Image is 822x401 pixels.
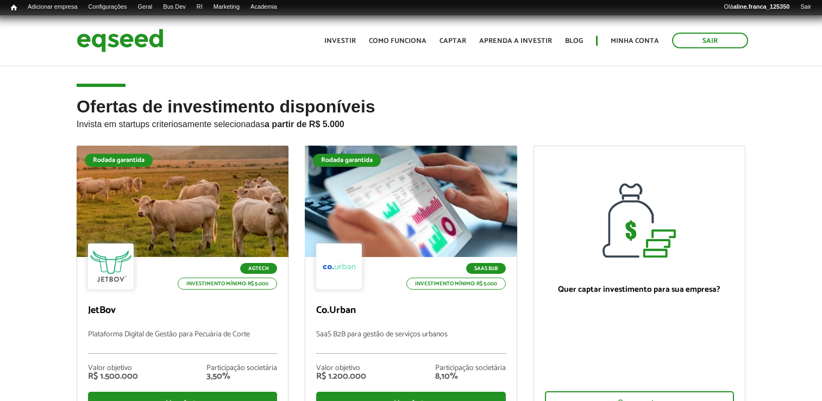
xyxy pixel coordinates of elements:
a: Marketing [208,3,245,11]
a: Sair [795,3,817,11]
div: R$ 1.200.000 [316,372,366,381]
div: Valor objetivo [88,365,138,372]
p: SaaS B2B para gestão de serviços urbanos [316,330,505,354]
div: Rodada garantida [85,154,153,167]
a: Adicionar empresa [22,3,83,11]
img: EqSeed [77,26,164,55]
a: Investir [324,37,356,45]
a: Captar [440,37,466,45]
strong: a partir de R$ 5.000 [265,120,344,129]
p: Plataforma Digital de Gestão para Pecuária de Corte [88,330,277,354]
a: Blog [565,37,583,45]
div: Participação societária [435,365,506,372]
p: Investimento mínimo: R$ 5.000 [406,278,506,290]
p: Agtech [240,263,277,274]
a: Sair [672,33,748,48]
span: Início [11,4,17,11]
a: Oláaline.franca_125350 [719,3,795,11]
h2: Ofertas de investimento disponíveis [77,97,745,146]
a: Início [5,3,22,13]
div: R$ 1.500.000 [88,372,138,381]
p: Investimento mínimo: R$ 5.000 [178,278,277,290]
a: Minha conta [611,37,659,45]
p: Invista em startups criteriosamente selecionadas [77,116,745,129]
div: 3,50% [206,372,277,381]
div: Rodada garantida [313,154,381,167]
p: JetBov [88,305,277,317]
a: Como funciona [369,37,426,45]
p: Co.Urban [316,305,505,317]
a: RI [191,3,208,11]
div: Participação societária [206,365,277,372]
strong: aline.franca_125350 [733,3,790,10]
a: Configurações [83,3,133,11]
p: SaaS B2B [466,263,506,274]
a: Bus Dev [158,3,191,11]
a: Aprenda a investir [479,37,552,45]
a: Academia [245,3,283,11]
div: Valor objetivo [316,365,366,372]
a: Geral [132,3,158,11]
div: 8,10% [435,372,506,381]
p: Quer captar investimento para sua empresa? [545,285,734,295]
